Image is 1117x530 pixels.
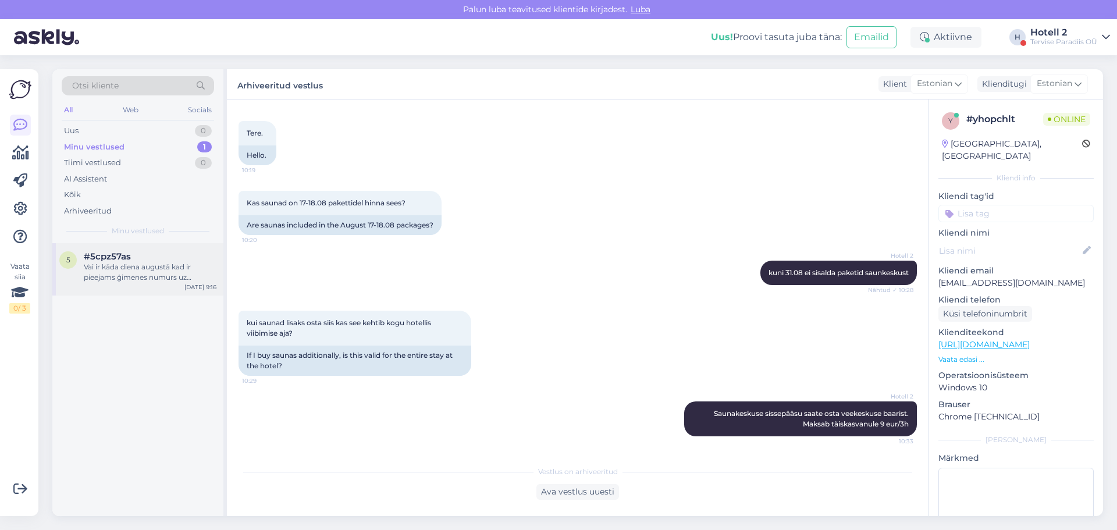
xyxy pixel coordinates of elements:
[66,255,70,264] span: 5
[938,227,1094,239] p: Kliendi nimi
[64,141,124,153] div: Minu vestlused
[195,125,212,137] div: 0
[868,286,913,294] span: Nähtud ✓ 10:28
[711,31,733,42] b: Uus!
[64,157,121,169] div: Tiimi vestlused
[977,78,1027,90] div: Klienditugi
[1030,28,1097,37] div: Hotell 2
[942,138,1082,162] div: [GEOGRAPHIC_DATA], [GEOGRAPHIC_DATA]
[242,376,286,385] span: 10:29
[9,79,31,101] img: Askly Logo
[9,261,30,314] div: Vaata siia
[112,226,164,236] span: Minu vestlused
[938,277,1094,289] p: [EMAIL_ADDRESS][DOMAIN_NAME]
[1009,29,1026,45] div: H
[84,262,216,283] div: Vai ir kāda diena augustā kad ir pieejams ģimenes numurs uz [PERSON_NAME] naktīm?
[184,283,216,291] div: [DATE] 9:16
[1030,37,1097,47] div: Tervise Paradiis OÜ
[247,129,263,137] span: Tere.
[939,244,1080,257] input: Lisa nimi
[64,125,79,137] div: Uus
[239,145,276,165] div: Hello.
[878,78,907,90] div: Klient
[938,452,1094,464] p: Märkmed
[242,236,286,244] span: 10:20
[938,369,1094,382] p: Operatsioonisüsteem
[938,190,1094,202] p: Kliendi tag'id
[870,392,913,401] span: Hotell 2
[9,303,30,314] div: 0 / 3
[938,265,1094,277] p: Kliendi email
[714,409,910,428] span: Saunakeskuse sissepääsu saate osta veekeskuse baarist. Maksab täiskasvanule 9 eur/3h
[239,346,471,376] div: If I buy saunas additionally, is this valid for the entire stay at the hotel?
[237,76,323,92] label: Arhiveeritud vestlus
[938,339,1030,350] a: [URL][DOMAIN_NAME]
[938,354,1094,365] p: Vaata edasi ...
[938,173,1094,183] div: Kliendi info
[1037,77,1072,90] span: Estonian
[84,251,131,262] span: #5cpz57as
[938,382,1094,394] p: Windows 10
[1030,28,1110,47] a: Hotell 2Tervise Paradiis OÜ
[938,411,1094,423] p: Chrome [TECHNICAL_ID]
[1043,113,1090,126] span: Online
[938,205,1094,222] input: Lisa tag
[910,27,981,48] div: Aktiivne
[711,30,842,44] div: Proovi tasuta juba täna:
[186,102,214,118] div: Socials
[64,189,81,201] div: Kõik
[64,173,107,185] div: AI Assistent
[247,198,405,207] span: Kas saunad on 17-18.08 pakettidel hinna sees?
[938,399,1094,411] p: Brauser
[870,251,913,260] span: Hotell 2
[938,306,1032,322] div: Küsi telefoninumbrit
[239,215,442,235] div: Are saunas included in the August 17-18.08 packages?
[72,80,119,92] span: Otsi kliente
[247,318,433,337] span: kui saunad lisaks osta siis kas see kehtib kogu hotellis viibimise aja?
[197,141,212,153] div: 1
[627,4,654,15] span: Luba
[966,112,1043,126] div: # yhopchlt
[538,467,618,477] span: Vestlus on arhiveeritud
[62,102,75,118] div: All
[769,268,909,277] span: kuni 31.08 ei sisalda paketid saunkeskust
[64,205,112,217] div: Arhiveeritud
[846,26,897,48] button: Emailid
[120,102,141,118] div: Web
[195,157,212,169] div: 0
[938,435,1094,445] div: [PERSON_NAME]
[536,484,619,500] div: Ava vestlus uuesti
[938,326,1094,339] p: Klienditeekond
[948,116,953,125] span: y
[938,294,1094,306] p: Kliendi telefon
[917,77,952,90] span: Estonian
[870,437,913,446] span: 10:33
[242,166,286,175] span: 10:19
